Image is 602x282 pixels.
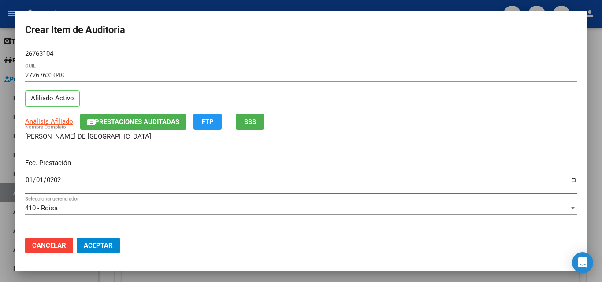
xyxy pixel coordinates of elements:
[25,204,58,212] span: 410 - Roisa
[25,238,73,253] button: Cancelar
[572,252,593,273] div: Open Intercom Messenger
[25,22,577,38] h2: Crear Item de Auditoria
[25,229,577,239] p: Código Prestación (no obligatorio)
[84,242,113,249] span: Aceptar
[80,114,186,130] button: Prestaciones Auditadas
[32,242,66,249] span: Cancelar
[236,114,264,130] button: SSS
[244,118,256,126] span: SSS
[193,114,222,130] button: FTP
[77,238,120,253] button: Aceptar
[25,117,73,125] span: Análisis Afiliado
[25,158,577,168] p: Fec. Prestación
[202,118,214,126] span: FTP
[95,118,179,126] span: Prestaciones Auditadas
[25,90,80,107] p: Afiliado Activo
